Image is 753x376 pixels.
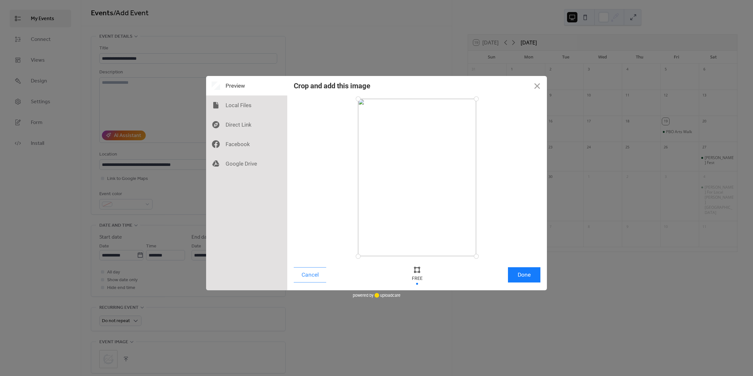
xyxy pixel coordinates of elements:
[206,134,287,154] div: Facebook
[294,267,326,282] button: Cancel
[206,95,287,115] div: Local Files
[527,76,547,95] button: Close
[508,267,540,282] button: Done
[374,293,401,298] a: uploadcare
[206,76,287,95] div: Preview
[353,290,401,300] div: powered by
[206,154,287,173] div: Google Drive
[206,115,287,134] div: Direct Link
[294,82,370,90] div: Crop and add this image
